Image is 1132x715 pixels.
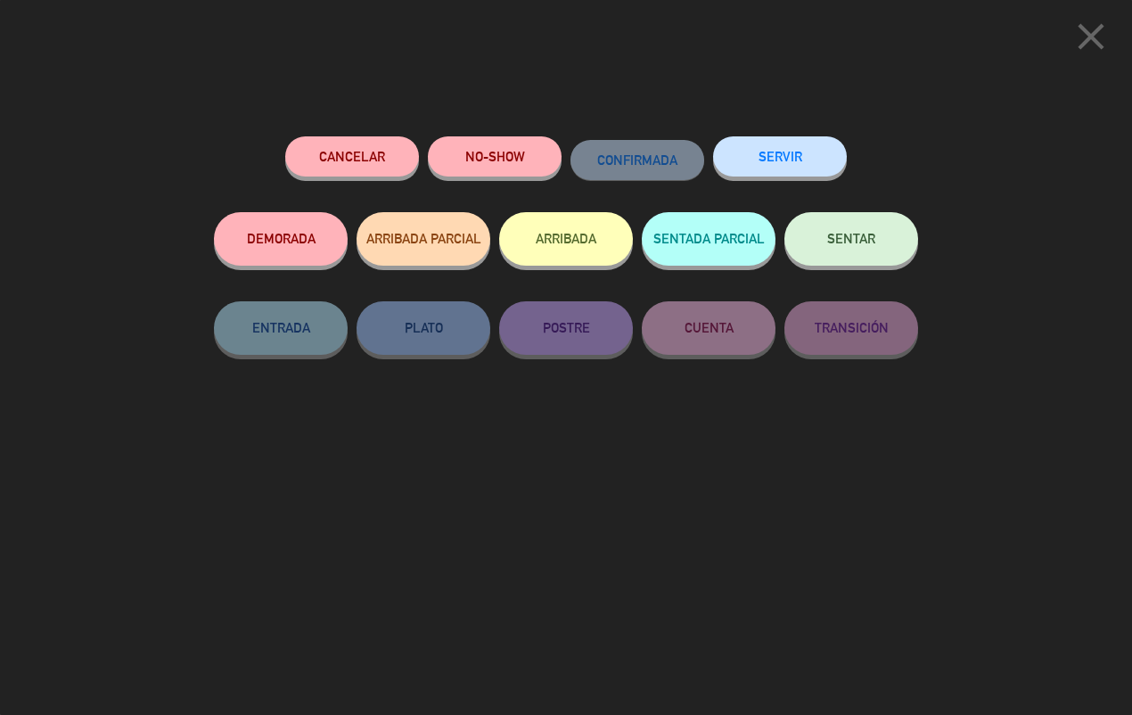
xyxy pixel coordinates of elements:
[499,301,633,355] button: POSTRE
[642,212,775,266] button: SENTADA PARCIAL
[784,212,918,266] button: SENTAR
[713,136,847,177] button: SERVIR
[357,301,490,355] button: PLATO
[1063,13,1119,66] button: close
[428,136,562,177] button: NO-SHOW
[366,231,481,246] span: ARRIBADA PARCIAL
[597,152,677,168] span: CONFIRMADA
[570,140,704,180] button: CONFIRMADA
[499,212,633,266] button: ARRIBADA
[1069,14,1113,59] i: close
[285,136,419,177] button: Cancelar
[642,301,775,355] button: CUENTA
[214,212,348,266] button: DEMORADA
[827,231,875,246] span: SENTAR
[784,301,918,355] button: TRANSICIÓN
[214,301,348,355] button: ENTRADA
[357,212,490,266] button: ARRIBADA PARCIAL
